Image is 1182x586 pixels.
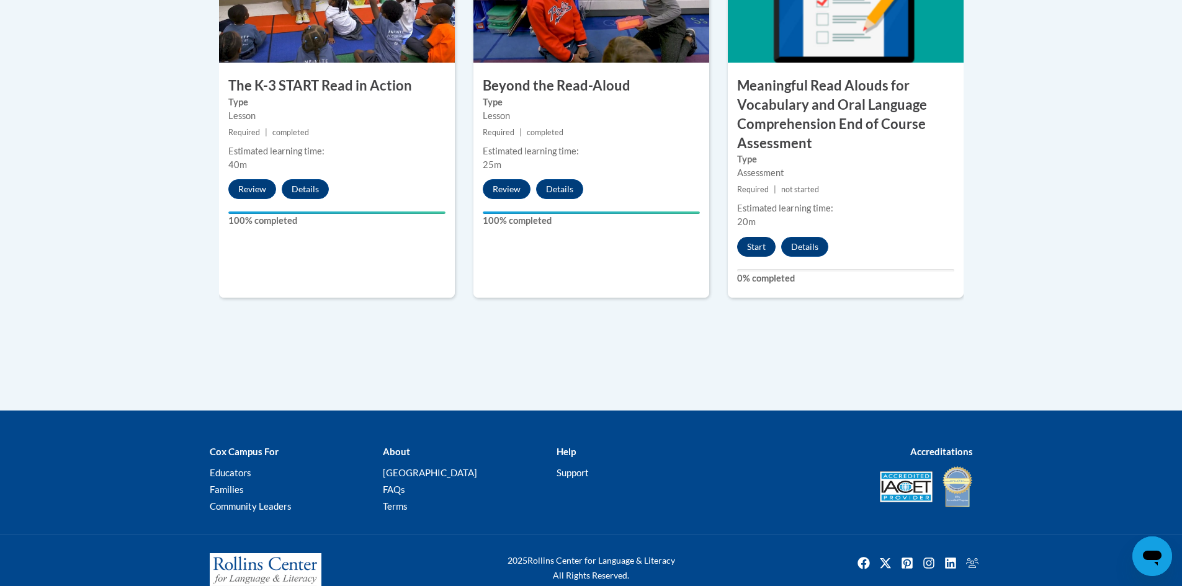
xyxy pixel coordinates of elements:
[210,484,244,495] a: Families
[228,214,445,228] label: 100% completed
[962,553,982,573] a: Facebook Group
[383,446,410,457] b: About
[737,185,769,194] span: Required
[228,128,260,137] span: Required
[383,467,477,478] a: [GEOGRAPHIC_DATA]
[557,467,589,478] a: Support
[557,446,576,457] b: Help
[483,109,700,123] div: Lesson
[210,500,292,512] a: Community Leaders
[962,553,982,573] img: Facebook group icon
[228,159,247,170] span: 40m
[728,76,964,153] h3: Meaningful Read Alouds for Vocabulary and Oral Language Comprehension End of Course Assessment
[910,446,973,457] b: Accreditations
[737,166,954,180] div: Assessment
[897,553,917,573] img: Pinterest icon
[737,216,756,227] span: 20m
[737,237,776,257] button: Start
[473,76,709,95] h3: Beyond the Read-Aloud
[941,553,960,573] img: LinkedIn icon
[942,465,973,508] img: IDA® Accredited
[383,500,408,512] a: Terms
[228,144,445,158] div: Estimated learning time:
[508,555,527,566] span: 2025
[536,179,583,199] button: Details
[919,553,939,573] img: Instagram icon
[527,128,563,137] span: completed
[875,553,895,573] img: Twitter icon
[941,553,960,573] a: Linkedin
[228,211,445,214] div: Your progress
[854,553,874,573] img: Facebook icon
[483,211,700,214] div: Your progress
[219,76,455,95] h3: The K-3 START Read in Action
[519,128,522,137] span: |
[272,128,309,137] span: completed
[737,272,954,285] label: 0% completed
[483,214,700,228] label: 100% completed
[919,553,939,573] a: Instagram
[228,109,445,123] div: Lesson
[1132,536,1172,576] iframe: Button to launch messaging window
[781,185,819,194] span: not started
[210,446,279,457] b: Cox Campus For
[483,179,531,199] button: Review
[774,185,776,194] span: |
[383,484,405,495] a: FAQs
[781,237,828,257] button: Details
[483,95,700,109] label: Type
[228,179,276,199] button: Review
[880,471,933,502] img: Accredited IACET® Provider
[897,553,917,573] a: Pinterest
[737,153,954,166] label: Type
[483,159,501,170] span: 25m
[737,202,954,215] div: Estimated learning time:
[854,553,874,573] a: Facebook
[483,144,700,158] div: Estimated learning time:
[265,128,267,137] span: |
[228,95,445,109] label: Type
[875,553,895,573] a: Twitter
[210,467,251,478] a: Educators
[461,553,722,583] div: Rollins Center for Language & Literacy All Rights Reserved.
[282,179,329,199] button: Details
[483,128,514,137] span: Required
